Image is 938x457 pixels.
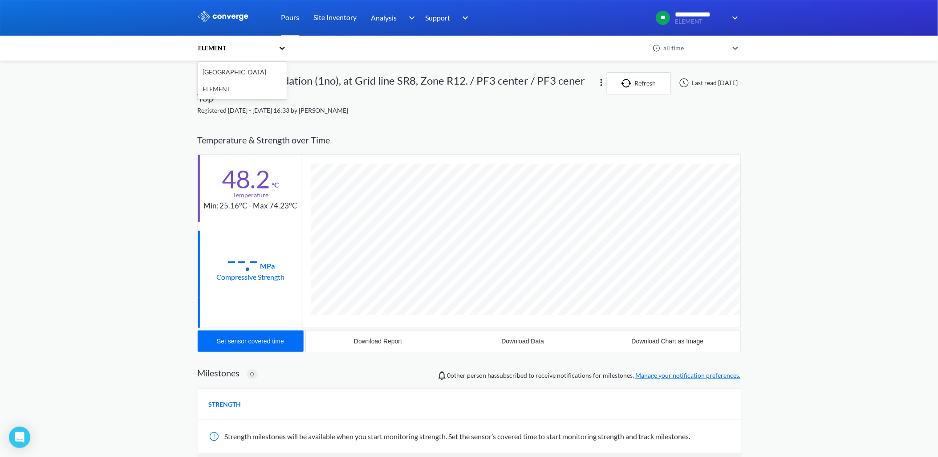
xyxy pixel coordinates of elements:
img: icon-clock.svg [653,44,661,52]
div: [GEOGRAPHIC_DATA] [198,64,287,81]
button: Download Chart as Image [595,331,740,352]
div: Min: 25.16°C - Max 74.23°C [204,200,298,212]
button: Refresh [607,72,671,94]
span: Registered [DATE] - [DATE] 16:33 by [PERSON_NAME] [198,106,349,114]
div: ELEMENT [198,81,287,98]
img: downArrow.svg [403,12,417,23]
img: more.svg [596,77,607,88]
img: logo_ewhite.svg [198,11,249,22]
button: Set sensor covered time [198,331,304,352]
h2: Milestones [198,367,240,378]
div: --.- [227,249,258,271]
div: Last read [DATE] [674,78,741,88]
span: 0 other [447,371,466,379]
div: Compressive Strength [217,271,285,282]
span: Analysis [371,12,397,23]
div: 48.2 [222,168,270,190]
img: downArrow.svg [727,12,741,23]
div: Download Report [354,338,402,345]
div: Temperature & Strength over Time [198,126,741,154]
button: Download Report [306,331,451,352]
div: Open Intercom Messenger [9,427,30,448]
div: ELEMENT [198,43,274,53]
div: P-F3 Podium Foundation (1no), at Grid line SR8, Zone R12. / PF3 center / PF3 cener Top [198,72,596,106]
div: Download Data [502,338,544,345]
img: icon-refresh.svg [621,79,635,88]
div: Download Chart as Image [632,338,704,345]
a: Manage your notification preferences. [636,371,741,379]
div: all time [662,43,728,53]
div: Temperature [233,190,268,200]
div: Set sensor covered time [217,338,284,345]
span: ELEMENT [675,18,727,25]
span: 0 [251,369,254,379]
span: Support [426,12,451,23]
span: STRENGTH [209,400,241,409]
span: person has subscribed to receive notifications for milestones. [447,371,741,380]
img: downArrow.svg [457,12,471,23]
button: Download Data [451,331,595,352]
span: Strength milestones will be available when you start monitoring strength. Set the sensor’s covere... [225,432,690,441]
img: notifications-icon.svg [437,370,447,381]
